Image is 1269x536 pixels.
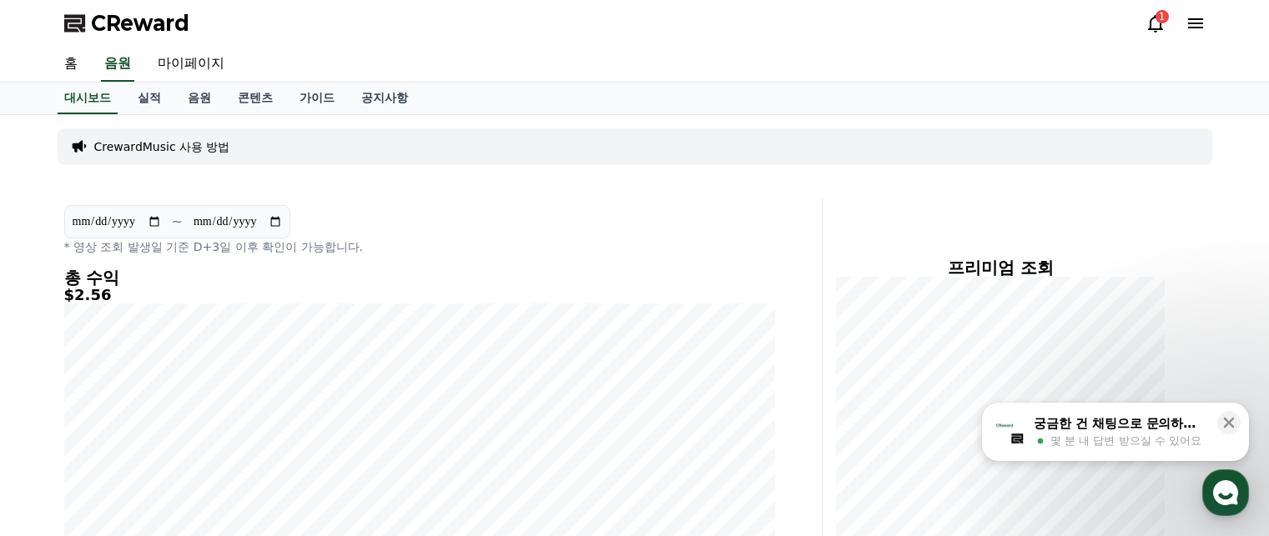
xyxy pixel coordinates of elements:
[51,47,91,82] a: 홈
[64,10,189,37] a: CReward
[1156,10,1169,23] div: 1
[286,83,348,114] a: 가이드
[101,47,134,82] a: 음원
[144,47,238,82] a: 마이페이지
[124,83,174,114] a: 실적
[64,238,775,255] p: * 영상 조회 발생일 기준 D+3일 이후 확인이 가능합니다.
[348,83,421,114] a: 공지사항
[174,83,224,114] a: 음원
[64,287,775,303] h5: $2.56
[64,268,775,287] h4: 총 수익
[224,83,286,114] a: 콘텐츠
[1146,13,1166,33] a: 1
[58,83,118,114] a: 대시보드
[91,10,189,37] span: CReward
[94,138,230,155] a: CrewardMusic 사용 방법
[172,212,183,232] p: ~
[836,258,1166,277] h4: 프리미엄 조회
